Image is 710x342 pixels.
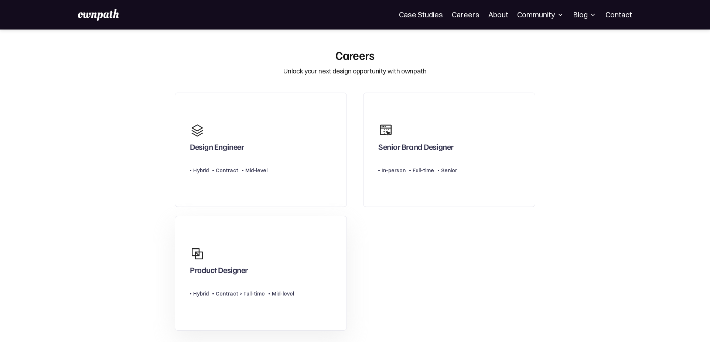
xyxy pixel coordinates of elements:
[399,10,443,19] a: Case Studies
[283,66,426,76] div: Unlock your next design opportunity with ownpath
[272,289,294,298] div: Mid-level
[452,10,479,19] a: Careers
[441,166,457,175] div: Senior
[193,166,209,175] div: Hybrid
[190,142,244,155] div: Design Engineer
[573,10,597,19] div: Blog
[175,93,347,207] a: Design EngineerHybridContractMid-level
[413,166,434,175] div: Full-time
[175,216,347,331] a: Product DesignerHybridContract > Full-timeMid-level
[190,265,248,278] div: Product Designer
[605,10,632,19] a: Contact
[378,142,454,155] div: Senior Brand Designer
[245,166,267,175] div: Mid-level
[216,289,265,298] div: Contract > Full-time
[193,289,209,298] div: Hybrid
[216,166,238,175] div: Contract
[488,10,508,19] a: About
[363,93,535,207] a: Senior Brand DesignerIn-personFull-timeSenior
[517,10,564,19] div: Community
[335,48,375,62] div: Careers
[382,166,406,175] div: In-person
